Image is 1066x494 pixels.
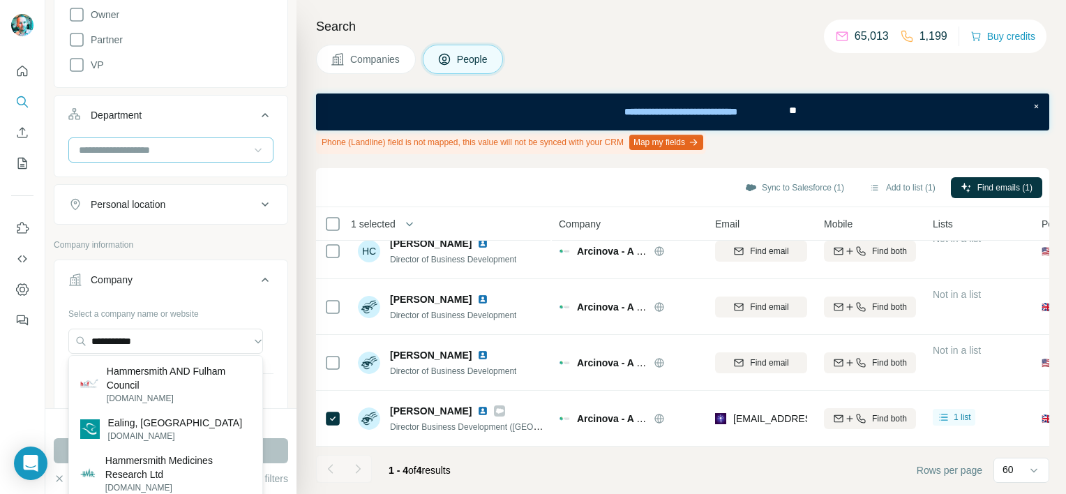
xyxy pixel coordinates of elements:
[1042,412,1053,426] span: 🇬🇧
[80,465,97,482] img: Hammersmith Medicines Research Ltd
[933,289,981,300] span: Not in a list
[824,217,853,231] span: Mobile
[715,412,726,426] img: provider leadmagic logo
[390,310,516,320] span: Director of Business Development
[629,135,703,150] button: Map my fields
[715,217,740,231] span: Email
[457,52,489,66] span: People
[970,27,1035,46] button: Buy credits
[824,352,916,373] button: Find both
[390,366,516,376] span: Director of Business Development
[390,421,682,432] span: Director Business Development ([GEOGRAPHIC_DATA]) at Quotient Sciences
[559,413,570,424] img: Logo of Arcinova - A Quotient Sciences Company
[559,301,570,313] img: Logo of Arcinova - A Quotient Sciences Company
[750,245,788,257] span: Find email
[919,28,947,45] p: 1,199
[11,14,33,36] img: Avatar
[1042,244,1053,258] span: 🇺🇸
[85,58,104,72] span: VP
[54,472,93,486] button: Clear
[80,419,100,439] img: Ealing, Hammersmith & West London College
[68,302,273,320] div: Select a company name or website
[107,392,251,405] p: [DOMAIN_NAME]
[977,181,1033,194] span: Find emails (1)
[559,357,570,368] img: Logo of Arcinova - A Quotient Sciences Company
[80,375,98,394] img: Hammersmith AND Fulham Council
[408,465,416,476] span: of
[389,465,408,476] span: 1 - 4
[351,217,396,231] span: 1 selected
[872,301,907,313] span: Find both
[477,405,488,417] img: LinkedIn logo
[917,463,982,477] span: Rows per page
[11,308,33,333] button: Feedback
[390,348,472,362] span: [PERSON_NAME]
[477,238,488,249] img: LinkedIn logo
[91,108,142,122] div: Department
[11,59,33,84] button: Quick start
[954,411,971,424] span: 1 list
[11,246,33,271] button: Use Surfe API
[358,407,380,430] img: Avatar
[11,277,33,302] button: Dashboard
[824,408,916,429] button: Find both
[1003,463,1014,477] p: 60
[14,447,47,480] div: Open Intercom Messenger
[105,454,251,481] p: Hammersmith Medicines Research Ltd
[54,263,287,302] button: Company
[54,98,287,137] button: Department
[316,93,1049,130] iframe: Banner
[559,217,601,231] span: Company
[91,273,133,287] div: Company
[105,481,251,494] p: [DOMAIN_NAME]
[933,345,981,356] span: Not in a list
[107,364,251,392] p: Hammersmith AND Fulham Council
[54,188,287,221] button: Personal location
[951,177,1042,198] button: Find emails (1)
[11,216,33,241] button: Use Surfe on LinkedIn
[108,430,242,442] p: [DOMAIN_NAME]
[358,352,380,374] img: Avatar
[577,301,769,313] span: Arcinova - A Quotient Sciences Company
[872,412,907,425] span: Find both
[733,413,899,424] span: [EMAIL_ADDRESS][DOMAIN_NAME]
[108,416,242,430] p: Ealing, [GEOGRAPHIC_DATA]
[872,357,907,369] span: Find both
[91,197,165,211] div: Personal location
[390,255,516,264] span: Director of Business Development
[390,404,472,418] span: [PERSON_NAME]
[85,8,119,22] span: Owner
[859,177,945,198] button: Add to list (1)
[577,246,769,257] span: Arcinova - A Quotient Sciences Company
[735,177,854,198] button: Sync to Salesforce (1)
[1042,356,1053,370] span: 🇺🇸
[477,294,488,305] img: LinkedIn logo
[750,301,788,313] span: Find email
[85,33,123,47] span: Partner
[1042,300,1053,314] span: 🇬🇧
[358,240,380,262] div: HC
[559,246,570,257] img: Logo of Arcinova - A Quotient Sciences Company
[11,151,33,176] button: My lists
[750,357,788,369] span: Find email
[316,130,706,154] div: Phone (Landline) field is not mapped, this value will not be synced with your CRM
[11,120,33,145] button: Enrich CSV
[715,297,807,317] button: Find email
[316,17,1049,36] h4: Search
[715,241,807,262] button: Find email
[855,28,889,45] p: 65,013
[933,217,953,231] span: Lists
[54,239,288,251] p: Company information
[390,237,472,250] span: [PERSON_NAME]
[577,357,769,368] span: Arcinova - A Quotient Sciences Company
[416,465,422,476] span: 4
[824,241,916,262] button: Find both
[577,413,769,424] span: Arcinova - A Quotient Sciences Company
[358,296,380,318] img: Avatar
[872,245,907,257] span: Find both
[350,52,401,66] span: Companies
[824,297,916,317] button: Find both
[715,352,807,373] button: Find email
